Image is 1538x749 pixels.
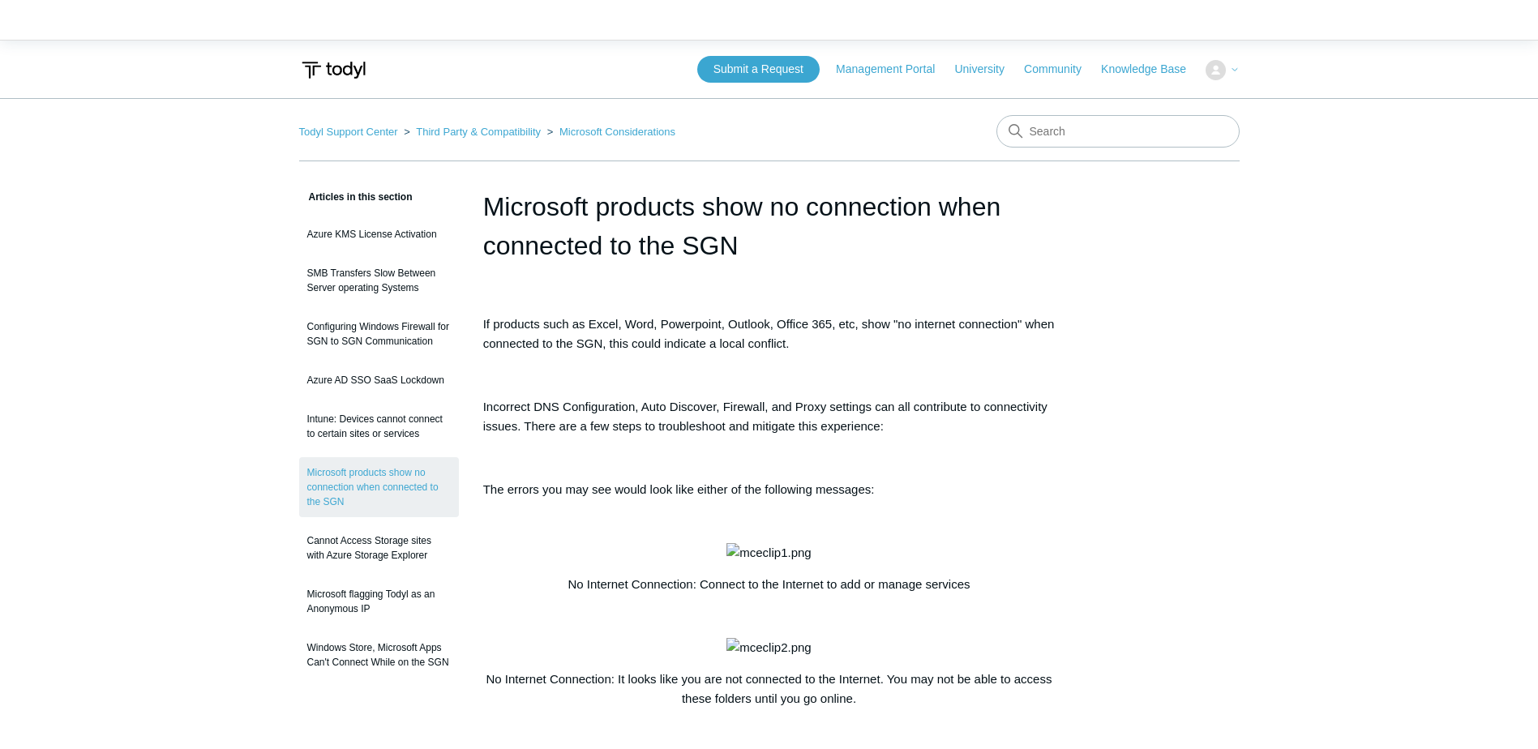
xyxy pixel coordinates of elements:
[483,575,1056,594] p: No Internet Connection: Connect to the Internet to add or manage services
[299,55,368,85] img: Todyl Support Center Help Center home page
[483,315,1056,353] p: If products such as Excel, Word, Powerpoint, Outlook, Office 365, etc, show "no internet connecti...
[483,670,1056,708] p: No Internet Connection: It looks like you are not connected to the Internet. You may not be able ...
[726,543,811,563] img: mceclip1.png
[299,219,459,250] a: Azure KMS License Activation
[954,61,1020,78] a: University
[299,632,459,678] a: Windows Store, Microsoft Apps Can't Connect While on the SGN
[401,126,544,138] li: Third Party & Compatibility
[299,579,459,624] a: Microsoft flagging Todyl as an Anonymous IP
[697,56,820,83] a: Submit a Request
[544,126,675,138] li: Microsoft Considerations
[299,191,413,203] span: Articles in this section
[483,187,1056,265] h1: Microsoft products show no connection when connected to the SGN
[299,311,459,357] a: Configuring Windows Firewall for SGN to SGN Communication
[483,480,1056,499] p: The errors you may see would look like either of the following messages:
[559,126,675,138] a: Microsoft Considerations
[299,404,459,449] a: Intune: Devices cannot connect to certain sites or services
[483,397,1056,436] p: Incorrect DNS Configuration, Auto Discover, Firewall, and Proxy settings can all contribute to co...
[299,126,401,138] li: Todyl Support Center
[299,126,398,138] a: Todyl Support Center
[299,365,459,396] a: Azure AD SSO SaaS Lockdown
[299,525,459,571] a: Cannot Access Storage sites with Azure Storage Explorer
[726,638,811,657] img: mceclip2.png
[1024,61,1098,78] a: Community
[1101,61,1202,78] a: Knowledge Base
[299,457,459,517] a: Microsoft products show no connection when connected to the SGN
[299,258,459,303] a: SMB Transfers Slow Between Server operating Systems
[416,126,541,138] a: Third Party & Compatibility
[836,61,951,78] a: Management Portal
[996,115,1240,148] input: Search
